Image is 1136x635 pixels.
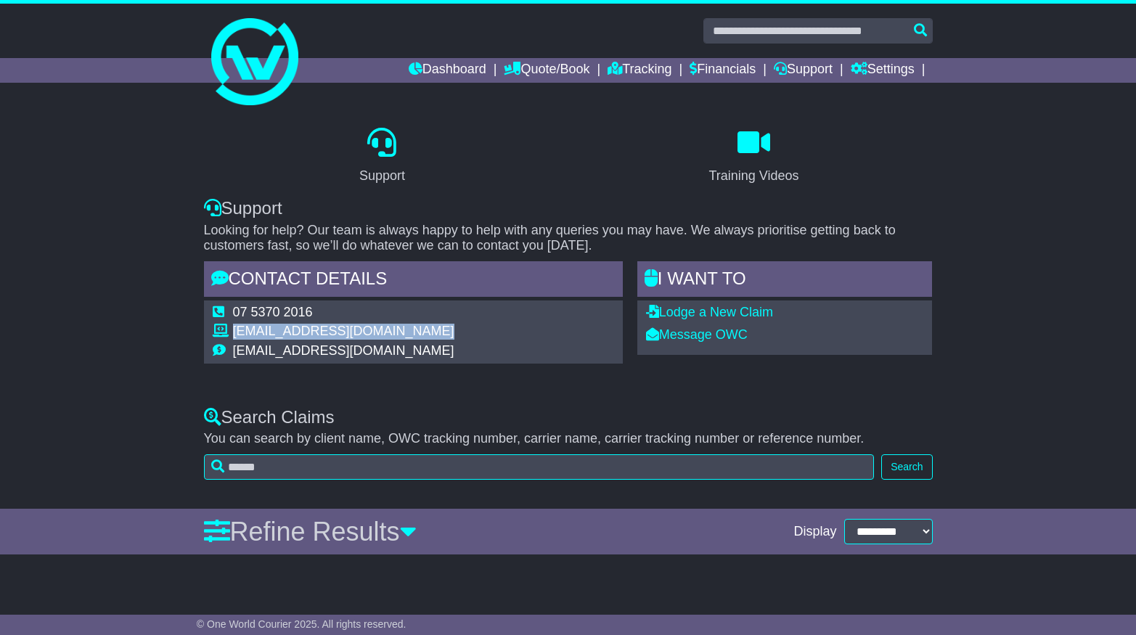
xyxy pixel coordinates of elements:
[608,58,671,83] a: Tracking
[708,166,798,186] div: Training Videos
[690,58,756,83] a: Financials
[646,327,748,342] a: Message OWC
[409,58,486,83] a: Dashboard
[350,123,414,191] a: Support
[793,524,836,540] span: Display
[204,431,933,447] p: You can search by client name, OWC tracking number, carrier name, carrier tracking number or refe...
[233,324,454,343] td: [EMAIL_ADDRESS][DOMAIN_NAME]
[881,454,932,480] button: Search
[204,407,933,428] div: Search Claims
[204,223,933,254] p: Looking for help? Our team is always happy to help with any queries you may have. We always prior...
[699,123,808,191] a: Training Videos
[204,198,933,219] div: Support
[504,58,589,83] a: Quote/Book
[204,517,417,546] a: Refine Results
[637,261,933,300] div: I WANT to
[774,58,833,83] a: Support
[233,343,454,359] td: [EMAIL_ADDRESS][DOMAIN_NAME]
[359,166,405,186] div: Support
[233,305,454,324] td: 07 5370 2016
[197,618,406,630] span: © One World Courier 2025. All rights reserved.
[204,261,623,300] div: Contact Details
[646,305,773,319] a: Lodge a New Claim
[851,58,915,83] a: Settings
